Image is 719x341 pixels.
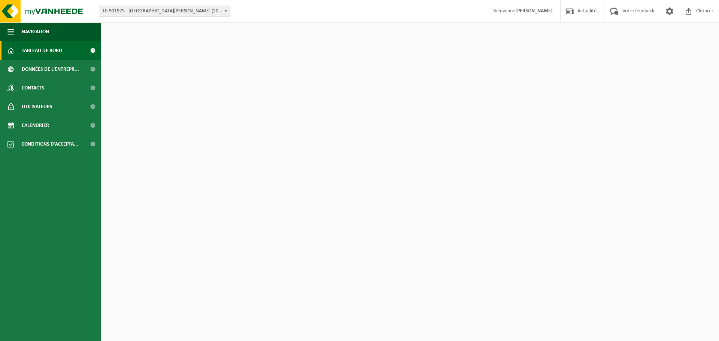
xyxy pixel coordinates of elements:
[99,6,230,17] span: 10-901975 - AVA SINT-JANS-MOLENBEEK (201001) - SINT-JANS-MOLENBEEK
[22,79,44,97] span: Contacts
[22,60,79,79] span: Données de l'entrepr...
[22,22,49,41] span: Navigation
[22,116,49,135] span: Calendrier
[22,135,78,153] span: Conditions d'accepta...
[515,8,553,14] strong: [PERSON_NAME]
[22,41,62,60] span: Tableau de bord
[22,97,52,116] span: Utilisateurs
[99,6,230,16] span: 10-901975 - AVA SINT-JANS-MOLENBEEK (201001) - SINT-JANS-MOLENBEEK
